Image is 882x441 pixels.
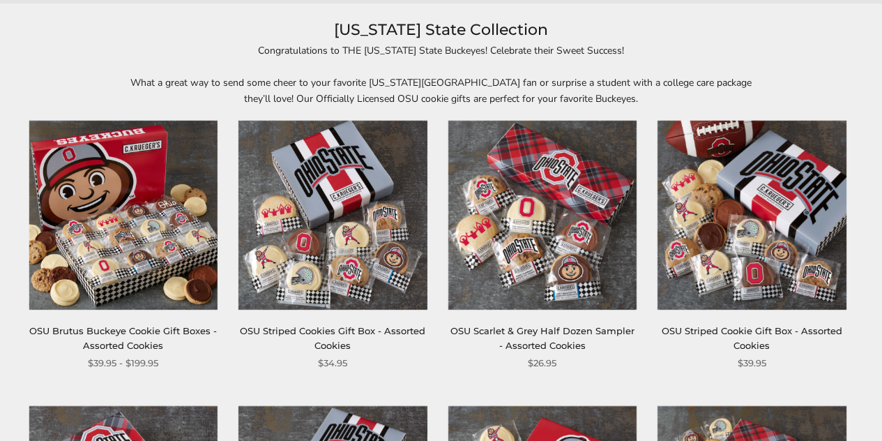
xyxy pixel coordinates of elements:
a: OSU Striped Cookies Gift Box - Assorted Cookies [240,325,425,351]
p: Congratulations to THE [US_STATE] State Buckeyes! Celebrate their Sweet Success! [121,43,762,59]
span: $26.95 [528,356,556,371]
a: OSU Striped Cookie Gift Box - Assorted Cookies [662,325,842,351]
h1: [US_STATE] State Collection [56,17,826,43]
a: OSU Brutus Buckeye Cookie Gift Boxes - Assorted Cookies [29,325,217,351]
p: What a great way to send some cheer to your favorite [US_STATE][GEOGRAPHIC_DATA] fan or surprise ... [121,75,762,107]
img: OSU Brutus Buckeye Cookie Gift Boxes - Assorted Cookies [29,121,218,309]
a: OSU Scarlet & Grey Half Dozen Sampler - Assorted Cookies [450,325,634,351]
img: OSU Striped Cookie Gift Box - Assorted Cookies [657,121,846,309]
span: $39.95 [738,356,766,371]
img: OSU Striped Cookies Gift Box - Assorted Cookies [238,121,427,309]
span: $34.95 [318,356,347,371]
span: $39.95 - $199.95 [88,356,158,371]
img: OSU Scarlet & Grey Half Dozen Sampler - Assorted Cookies [448,121,637,309]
